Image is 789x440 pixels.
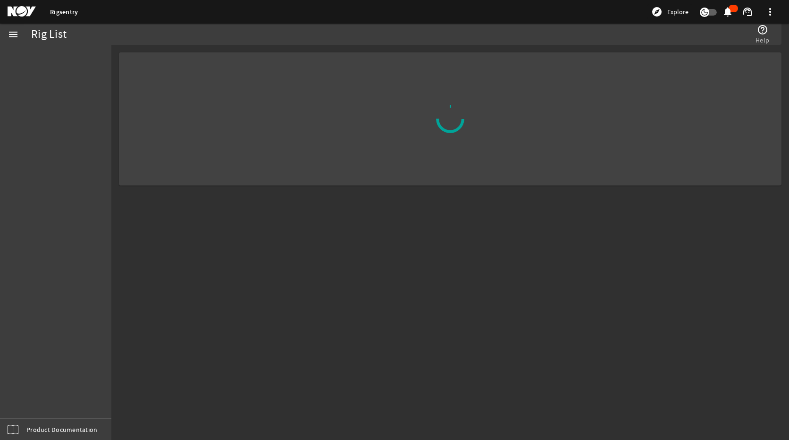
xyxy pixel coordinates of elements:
button: Explore [647,4,692,19]
span: Product Documentation [26,425,97,434]
div: Rig List [31,30,67,39]
mat-icon: help_outline [757,24,768,35]
button: more_vert [759,0,781,23]
mat-icon: menu [8,29,19,40]
mat-icon: notifications [722,6,733,17]
mat-icon: support_agent [742,6,753,17]
span: Help [755,35,769,45]
span: Explore [667,7,688,17]
mat-icon: explore [651,6,663,17]
a: Rigsentry [50,8,78,17]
